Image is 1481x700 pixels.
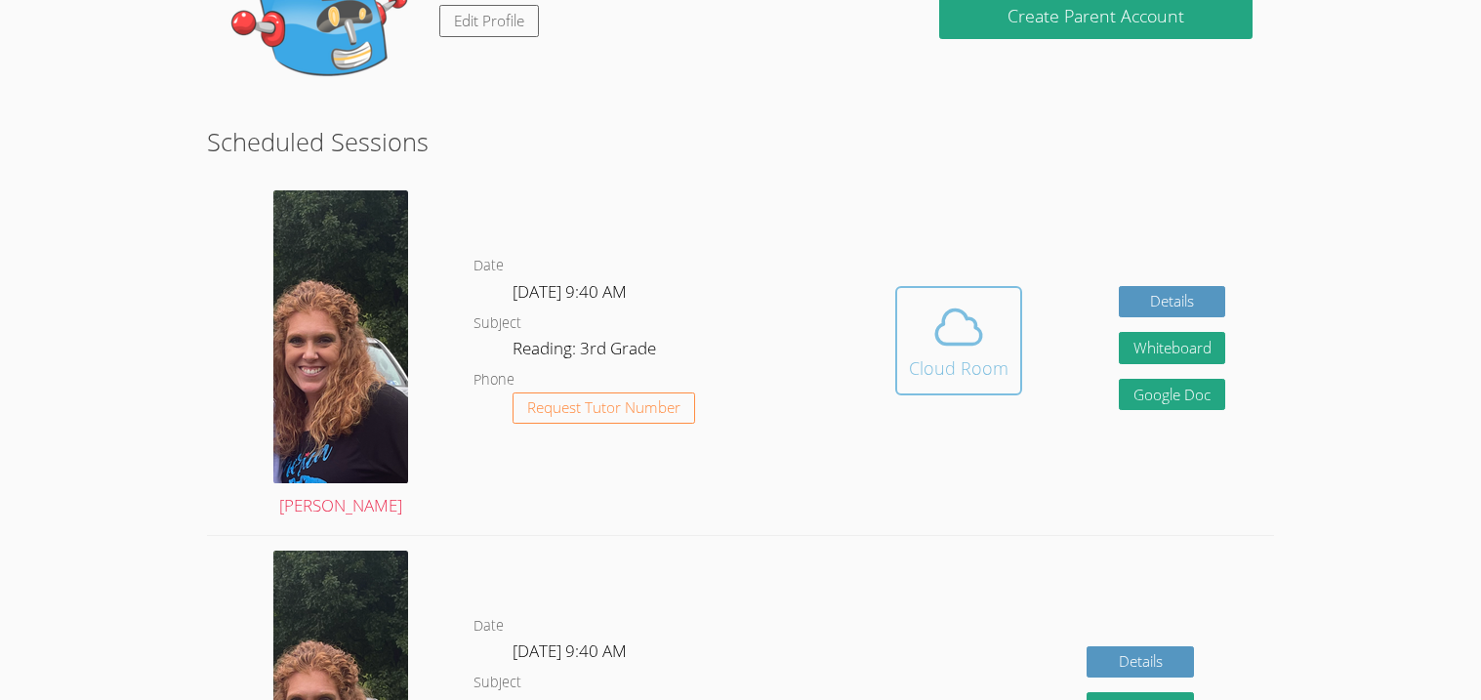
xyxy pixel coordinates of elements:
[1119,286,1226,318] a: Details
[207,123,1273,160] h2: Scheduled Sessions
[527,400,680,415] span: Request Tutor Number
[473,311,521,336] dt: Subject
[1119,332,1226,364] button: Whiteboard
[273,190,408,520] a: [PERSON_NAME]
[1087,646,1194,679] a: Details
[439,5,539,37] a: Edit Profile
[1119,379,1226,411] a: Google Doc
[473,368,514,392] dt: Phone
[473,614,504,638] dt: Date
[473,671,521,695] dt: Subject
[909,354,1008,382] div: Cloud Room
[273,190,408,483] img: avatar.png
[513,392,695,425] button: Request Tutor Number
[513,639,627,662] span: [DATE] 9:40 AM
[513,335,660,368] dd: Reading: 3rd Grade
[513,280,627,303] span: [DATE] 9:40 AM
[473,254,504,278] dt: Date
[895,286,1022,395] button: Cloud Room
